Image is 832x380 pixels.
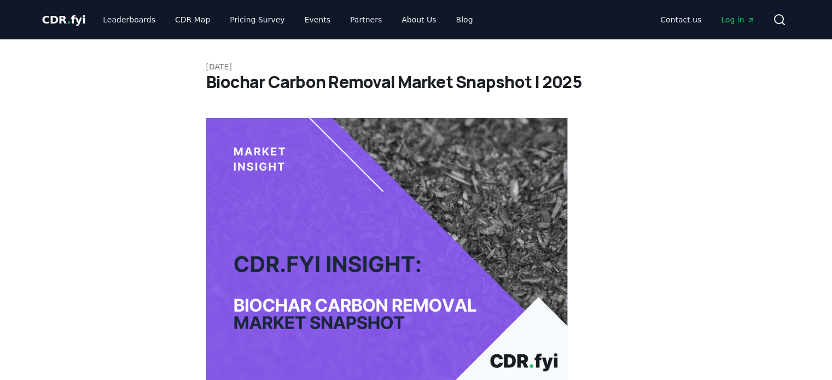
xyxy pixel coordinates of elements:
[393,10,445,30] a: About Us
[447,10,482,30] a: Blog
[42,12,86,27] a: CDR.fyi
[67,13,71,26] span: .
[296,10,339,30] a: Events
[94,10,481,30] nav: Main
[166,10,219,30] a: CDR Map
[721,14,755,25] span: Log in
[712,10,764,30] a: Log in
[651,10,710,30] a: Contact us
[94,10,164,30] a: Leaderboards
[651,10,764,30] nav: Main
[206,61,626,72] p: [DATE]
[341,10,391,30] a: Partners
[42,13,86,26] span: CDR fyi
[221,10,293,30] a: Pricing Survey
[206,72,626,92] h1: Biochar Carbon Removal Market Snapshot | 2025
